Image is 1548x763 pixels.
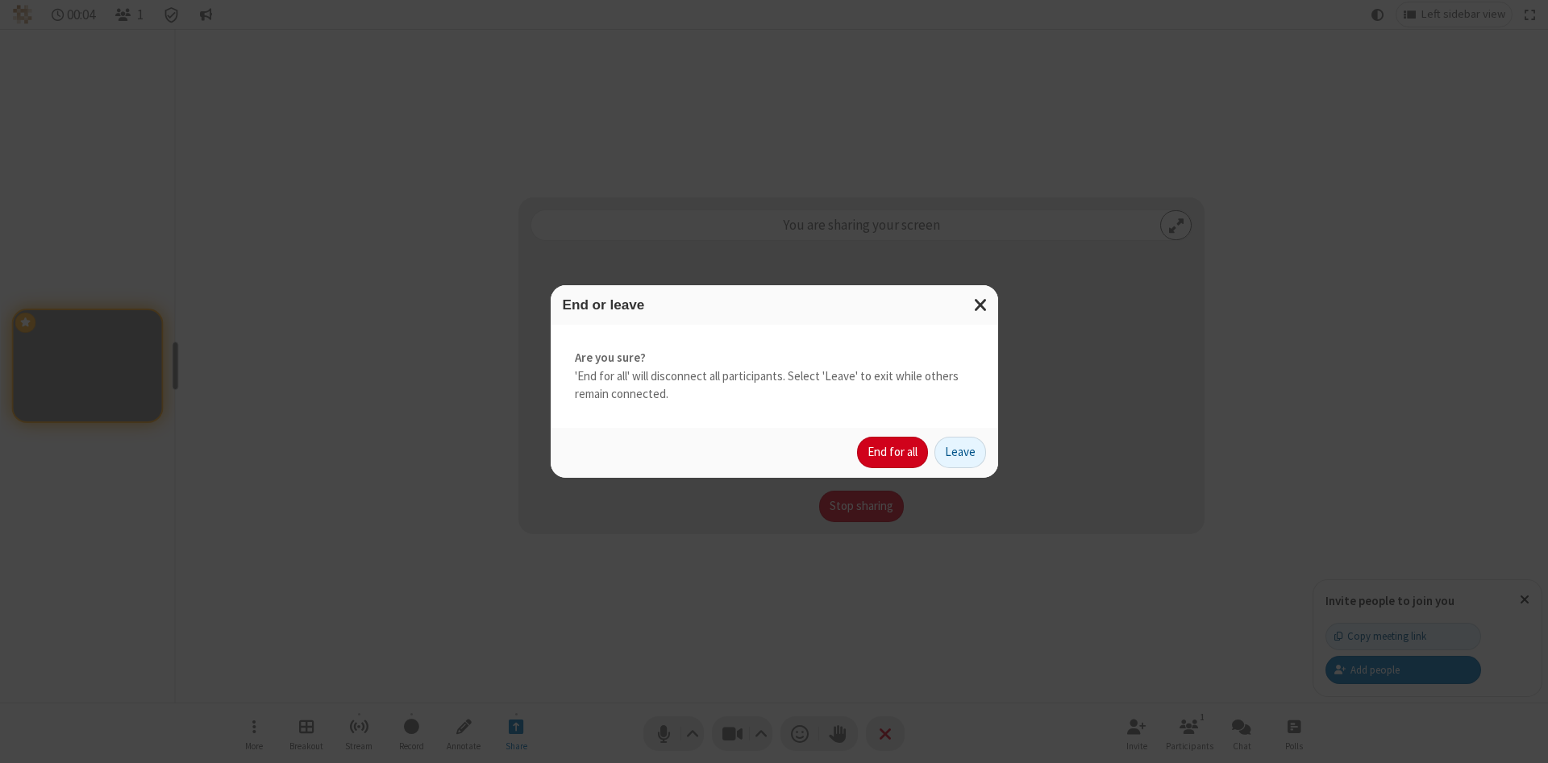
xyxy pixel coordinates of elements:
[575,349,974,367] strong: Are you sure?
[551,325,998,428] div: 'End for all' will disconnect all participants. Select 'Leave' to exit while others remain connec...
[964,285,998,325] button: Close modal
[857,437,928,469] button: End for all
[934,437,986,469] button: Leave
[563,297,986,313] h3: End or leave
